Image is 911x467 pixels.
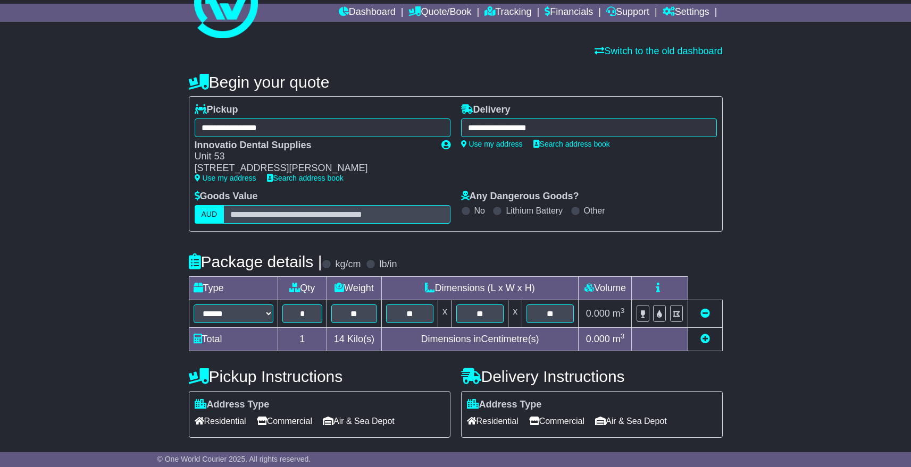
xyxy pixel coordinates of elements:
span: Commercial [257,413,312,429]
h4: Pickup Instructions [189,368,450,385]
span: Residential [195,413,246,429]
td: x [438,300,452,327]
a: Use my address [195,174,256,182]
label: Delivery [461,104,511,116]
td: Dimensions (L x W x H) [381,276,579,300]
td: Total [189,327,278,351]
a: Search address book [267,174,344,182]
label: lb/in [379,259,397,270]
span: m [613,308,625,319]
a: Dashboard [339,4,396,22]
td: Kilo(s) [327,327,382,351]
div: Innovatio Dental Supplies [195,140,431,151]
span: Commercial [529,413,584,429]
a: Support [606,4,649,22]
td: x [508,300,522,327]
label: Address Type [467,399,542,411]
td: Weight [327,276,382,300]
sup: 3 [621,332,625,340]
span: m [613,334,625,344]
span: 0.000 [586,334,610,344]
a: Quote/Book [408,4,471,22]
a: Settings [663,4,709,22]
td: Dimensions in Centimetre(s) [381,327,579,351]
label: Goods Value [195,191,258,202]
td: Volume [579,276,632,300]
h4: Package details | [189,253,322,270]
a: Tracking [484,4,531,22]
span: 0.000 [586,308,610,319]
div: Unit 53 [195,151,431,163]
label: Any Dangerous Goods? [461,191,579,202]
label: Lithium Battery [506,206,563,216]
label: kg/cm [335,259,361,270]
label: Other [584,206,605,216]
label: Pickup [195,104,238,116]
span: Air & Sea Depot [595,413,667,429]
a: Use my address [461,140,523,148]
label: AUD [195,205,224,224]
td: Qty [278,276,327,300]
span: Residential [467,413,519,429]
span: 14 [334,334,345,344]
a: Financials [545,4,593,22]
h4: Begin your quote [189,73,723,91]
a: Switch to the old dashboard [595,46,722,56]
h4: Delivery Instructions [461,368,723,385]
span: © One World Courier 2025. All rights reserved. [157,455,311,463]
a: Search address book [533,140,610,148]
a: Remove this item [700,308,710,319]
div: [STREET_ADDRESS][PERSON_NAME] [195,163,431,174]
td: Type [189,276,278,300]
a: Add new item [700,334,710,344]
td: 1 [278,327,327,351]
label: No [474,206,485,216]
label: Address Type [195,399,270,411]
sup: 3 [621,307,625,315]
span: Air & Sea Depot [323,413,395,429]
